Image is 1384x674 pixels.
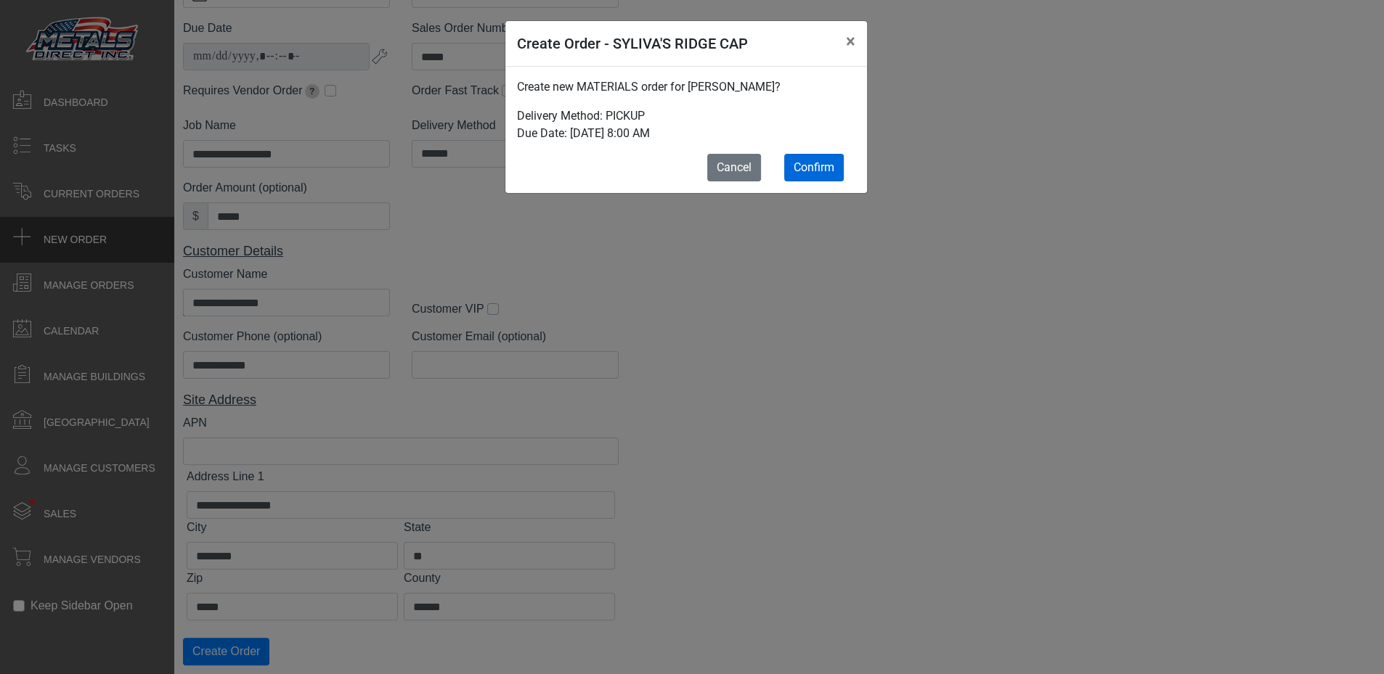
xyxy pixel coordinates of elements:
[794,160,834,174] span: Confirm
[707,154,761,181] button: Cancel
[517,78,855,96] p: Create new MATERIALS order for [PERSON_NAME]?
[517,33,748,54] h5: Create Order - SYLIVA'S RIDGE CAP
[784,154,844,181] button: Confirm
[834,21,867,62] button: Close
[517,107,855,142] p: Delivery Method: PICKUP Due Date: [DATE] 8:00 AM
